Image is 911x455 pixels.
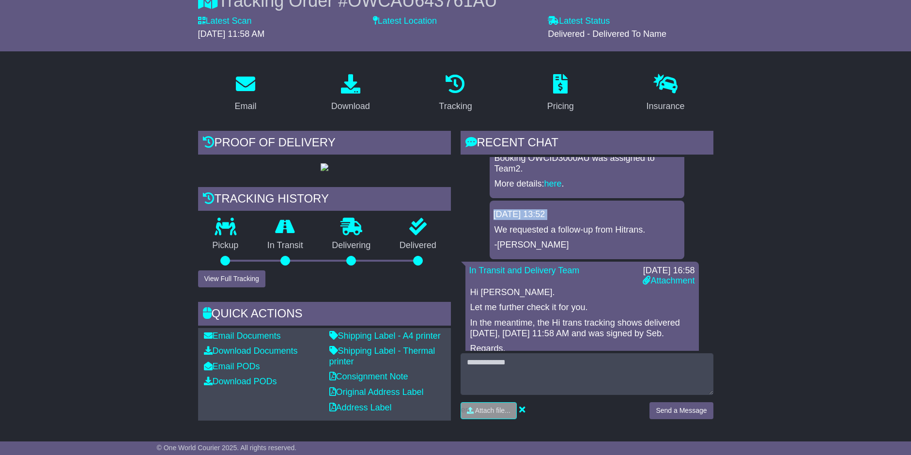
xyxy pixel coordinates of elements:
a: Attachment [643,276,695,285]
label: Latest Location [373,16,437,27]
span: Delivered - Delivered To Name [548,29,666,39]
p: Let me further check it for you. [470,302,694,313]
span: [DATE] 11:58 AM [198,29,265,39]
a: Insurance [640,71,691,116]
a: Consignment Note [329,372,408,381]
p: Regards, [470,344,694,354]
p: Pickup [198,240,253,251]
a: In Transit and Delivery Team [469,266,580,275]
a: Download [325,71,376,116]
p: We requested a follow-up from Hitrans. [494,225,679,235]
div: RECENT CHAT [461,131,713,157]
a: Address Label [329,403,392,412]
img: GetPodImage [321,163,328,171]
a: here [544,179,562,188]
p: -[PERSON_NAME] [494,240,679,251]
a: Download PODs [204,377,277,386]
div: Insurance [647,100,685,113]
p: In the meantime, the Hi trans tracking shows delivered [DATE], [DATE] 11:58 AM and was signed by ... [470,318,694,339]
p: In Transit [253,240,318,251]
a: Email PODs [204,361,260,371]
div: Tracking [439,100,472,113]
div: Quick Actions [198,302,451,328]
a: Tracking [432,71,478,116]
p: More details: . [494,179,679,189]
p: Delivered [385,240,451,251]
div: [DATE] 13:52 [494,209,680,220]
a: Shipping Label - Thermal printer [329,346,435,366]
a: Shipping Label - A4 printer [329,331,441,341]
p: Booking OWCID3000AU was assigned to Team2. [494,153,679,174]
label: Latest Status [548,16,610,27]
a: Email [228,71,262,116]
div: Proof of Delivery [198,131,451,157]
p: Hi [PERSON_NAME]. [470,287,694,298]
a: Download Documents [204,346,298,356]
a: Original Address Label [329,387,424,397]
div: [DATE] 16:58 [643,266,695,276]
div: Download [331,100,370,113]
button: Send a Message [649,402,713,419]
div: Pricing [547,100,574,113]
p: Delivering [318,240,386,251]
div: Tracking history [198,187,451,213]
button: View Full Tracking [198,270,265,287]
a: Email Documents [204,331,281,341]
label: Latest Scan [198,16,252,27]
a: Pricing [541,71,580,116]
div: Email [234,100,256,113]
span: © One World Courier 2025. All rights reserved. [157,444,297,452]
